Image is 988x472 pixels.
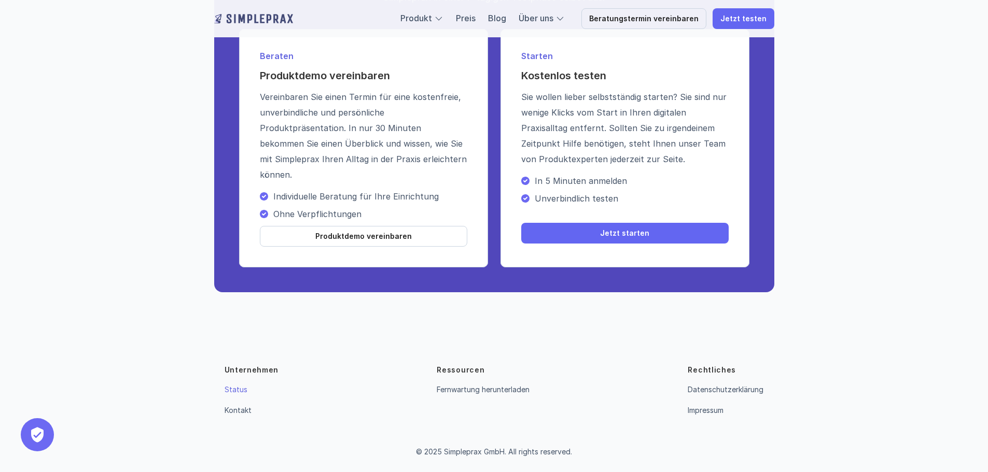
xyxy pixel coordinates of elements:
a: Preis [456,13,476,23]
p: Ohne Verpflichtungen [273,209,467,219]
p: Beraten [260,50,467,62]
a: Impressum [688,406,723,414]
a: Datenschutzerklärung [688,385,763,394]
a: Produktdemo vereinbaren [260,226,467,247]
p: © 2025 Simpleprax GmbH. All rights reserved. [416,448,572,456]
a: Produkt [400,13,432,23]
p: Beratungstermin vereinbaren [589,15,699,23]
p: Ressourcen [437,365,484,375]
p: Sie wollen lieber selbstständig starten? Sie sind nur wenige Klicks vom Start in Ihren digitalen ... [521,89,729,167]
p: Jetzt testen [720,15,767,23]
h4: Produktdemo vereinbaren [260,68,467,83]
p: Individuelle Beratung für Ihre Einrichtung [273,191,467,202]
a: Fernwartung herunterladen [437,385,530,394]
p: Starten [521,50,729,62]
h4: Kostenlos testen [521,68,729,83]
a: Über uns [519,13,553,23]
a: Kontakt [225,406,252,414]
a: Jetzt testen [713,8,774,29]
a: Jetzt starten [521,223,729,244]
p: In 5 Minuten anmelden [535,176,729,186]
p: Rechtliches [688,365,736,375]
p: Produktdemo vereinbaren [315,232,412,241]
a: Status [225,385,247,394]
p: Unternehmen [225,365,279,375]
a: Blog [488,13,506,23]
p: Jetzt starten [600,229,649,238]
a: Beratungstermin vereinbaren [581,8,706,29]
p: Unverbindlich testen [535,193,729,204]
p: Vereinbaren Sie einen Termin für eine kostenfreie, unverbindliche und persönliche Produktpräsenta... [260,89,467,182]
